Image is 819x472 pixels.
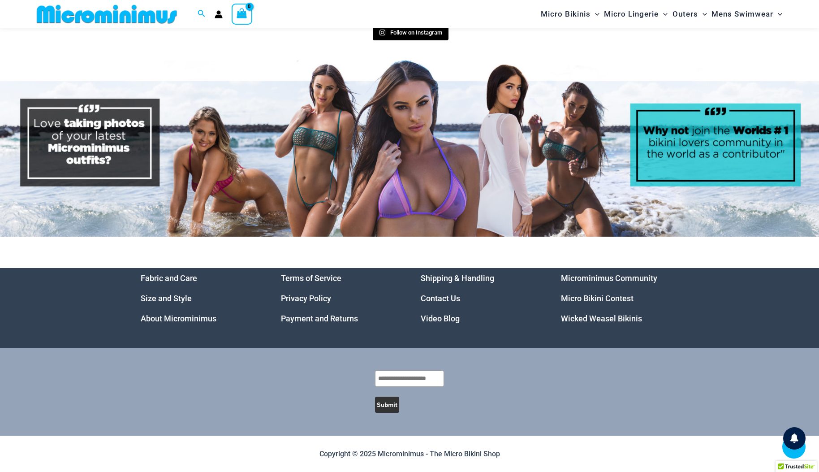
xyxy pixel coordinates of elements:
[141,447,678,461] p: Copyright © 2025 Microminimus - The Micro Bikini Shop
[421,273,494,283] a: Shipping & Handling
[672,3,698,26] span: Outers
[561,268,679,329] aside: Footer Widget 4
[670,3,709,26] a: OutersMenu ToggleMenu Toggle
[541,3,591,26] span: Micro Bikinis
[33,4,181,24] img: MM SHOP LOGO FLAT
[232,4,252,24] a: View Shopping Cart, empty
[215,10,223,18] a: Account icon link
[659,3,668,26] span: Menu Toggle
[281,314,358,323] a: Payment and Returns
[141,294,192,303] a: Size and Style
[709,3,785,26] a: Mens SwimwearMenu ToggleMenu Toggle
[711,3,773,26] span: Mens Swimwear
[379,29,386,36] svg: Instagram
[698,3,707,26] span: Menu Toggle
[561,294,634,303] a: Micro Bikini Contest
[421,294,460,303] a: Contact Us
[373,25,448,40] a: Instagram Follow on Instagram
[141,273,197,283] a: Fabric and Care
[421,314,460,323] a: Video Blog
[537,1,786,27] nav: Site Navigation
[421,268,539,329] nav: Menu
[281,273,341,283] a: Terms of Service
[602,3,670,26] a: Micro LingerieMenu ToggleMenu Toggle
[561,268,679,329] nav: Menu
[141,268,259,329] nav: Menu
[591,3,599,26] span: Menu Toggle
[539,3,602,26] a: Micro BikinisMenu ToggleMenu Toggle
[773,3,782,26] span: Menu Toggle
[604,3,659,26] span: Micro Lingerie
[281,268,399,329] aside: Footer Widget 2
[141,268,259,329] aside: Footer Widget 1
[141,314,216,323] a: About Microminimus
[198,9,206,20] a: Search icon link
[390,29,442,36] span: Follow on Instagram
[561,273,657,283] a: Microminimus Community
[375,397,399,413] button: Submit
[421,268,539,329] aside: Footer Widget 3
[281,294,331,303] a: Privacy Policy
[281,268,399,329] nav: Menu
[561,314,642,323] a: Wicked Weasel Bikinis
